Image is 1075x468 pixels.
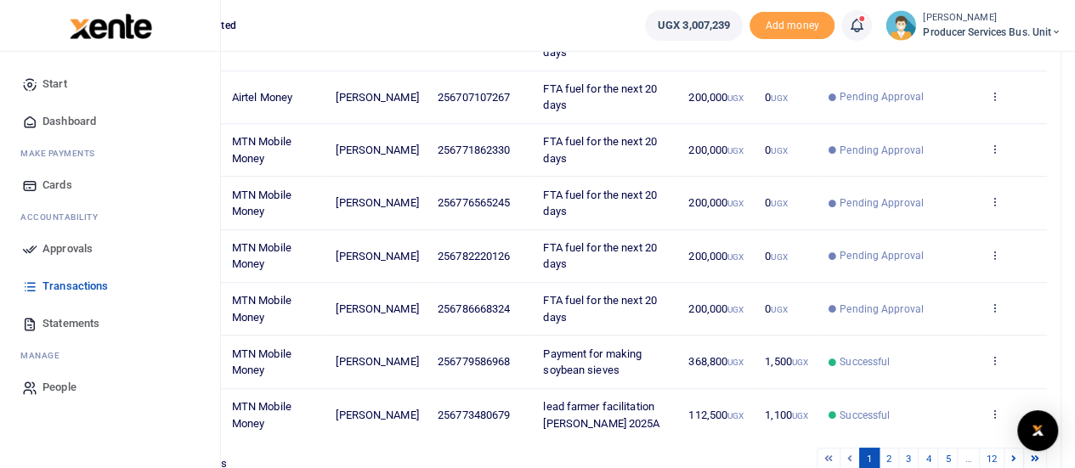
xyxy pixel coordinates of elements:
small: UGX [792,411,808,420]
span: lead farmer facilitation [PERSON_NAME] 2025A [543,400,659,430]
span: 0 [765,196,787,209]
span: 256779586968 [438,355,510,368]
a: logo-small logo-large logo-large [68,19,152,31]
span: 368,800 [688,355,744,368]
span: Producer Services Bus. Unit [923,25,1061,40]
a: Start [14,65,207,103]
li: Toup your wallet [750,12,835,40]
span: FTA fuel for the next 20 days [543,241,656,271]
span: 256707107267 [438,91,510,104]
a: profile-user [PERSON_NAME] Producer Services Bus. Unit [885,10,1061,41]
span: 200,000 [688,196,744,209]
li: Wallet ballance [638,10,750,41]
span: Airtel Money [232,91,292,104]
span: MTN Mobile Money [232,189,291,218]
span: Statements [42,315,99,332]
small: UGX [771,93,787,103]
span: [PERSON_NAME] [336,302,418,315]
span: Pending Approval [840,302,924,317]
li: M [14,140,207,166]
span: 1,500 [765,355,808,368]
span: 0 [765,302,787,315]
small: UGX [727,252,744,262]
span: ake Payments [29,147,95,160]
span: Pending Approval [840,248,924,263]
span: 1,100 [765,409,808,421]
span: 256786668324 [438,302,510,315]
span: anage [29,349,60,362]
span: Start [42,76,67,93]
span: Pending Approval [840,143,924,158]
a: Statements [14,305,207,342]
span: People [42,379,76,396]
span: MTN Mobile Money [232,135,291,165]
span: [PERSON_NAME] [336,144,418,156]
span: Approvals [42,240,93,257]
img: logo-large [70,14,152,39]
span: [PERSON_NAME] [336,91,418,104]
span: 0 [765,250,787,262]
img: profile-user [885,10,916,41]
small: UGX [771,199,787,208]
span: Cards [42,177,72,194]
li: Ac [14,204,207,230]
span: Payment for making soybean sieves [543,347,642,377]
a: Add money [750,18,835,31]
span: FTA fuel for the next 20 days [543,294,656,324]
small: UGX [771,252,787,262]
span: 256773480679 [438,409,510,421]
small: UGX [792,358,808,367]
span: Successful [840,408,890,423]
span: 200,000 [688,302,744,315]
span: 0 [765,91,787,104]
span: [PERSON_NAME] [336,196,418,209]
span: 256771862330 [438,144,510,156]
small: UGX [771,305,787,314]
a: Cards [14,166,207,204]
small: UGX [727,305,744,314]
a: UGX 3,007,239 [645,10,743,41]
span: Successful [840,354,890,369]
small: UGX [727,146,744,155]
span: FTA fuel for the next 20 days [543,135,656,165]
span: FTA fuel for the next 20 days [543,82,656,112]
span: 0 [765,144,787,156]
span: MTN Mobile Money [232,400,291,430]
small: [PERSON_NAME] [923,11,1061,25]
span: 200,000 [688,144,744,156]
span: MTN Mobile Money [232,294,291,324]
span: Transactions [42,278,108,295]
span: MTN Mobile Money [232,347,291,377]
span: countability [33,211,98,223]
span: UGX 3,007,239 [658,17,730,34]
span: Pending Approval [840,89,924,104]
small: UGX [771,146,787,155]
span: FTA fuel for the next 20 days [543,29,656,59]
span: FTA fuel for the next 20 days [543,189,656,218]
small: UGX [727,411,744,420]
span: 200,000 [688,250,744,262]
span: 256776565245 [438,196,510,209]
span: Add money [750,12,835,40]
a: Approvals [14,230,207,268]
span: Pending Approval [840,195,924,211]
a: Transactions [14,268,207,305]
small: UGX [727,199,744,208]
a: People [14,369,207,406]
a: Dashboard [14,103,207,140]
span: [PERSON_NAME] [336,355,418,368]
li: M [14,342,207,369]
small: UGX [727,93,744,103]
span: 256782220126 [438,250,510,262]
small: UGX [727,358,744,367]
span: MTN Mobile Money [232,241,291,271]
div: Open Intercom Messenger [1017,410,1058,451]
span: Dashboard [42,113,96,130]
span: [PERSON_NAME] [336,409,418,421]
span: 200,000 [688,91,744,104]
span: [PERSON_NAME] [336,250,418,262]
span: 112,500 [688,409,744,421]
